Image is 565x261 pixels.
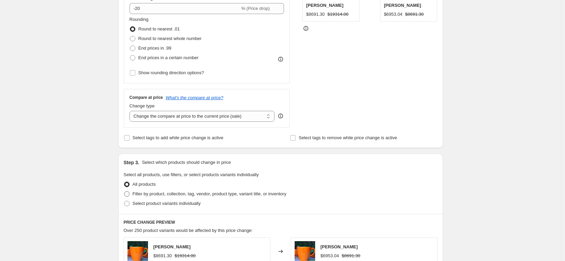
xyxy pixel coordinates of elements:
button: What's the compare at price? [166,95,224,100]
strike: $8691.30 [342,252,360,259]
span: [PERSON_NAME] [321,244,358,249]
span: Filter by product, collection, tag, vendor, product type, variant title, or inventory [133,191,286,196]
div: $6953.04 [321,252,339,259]
p: Select which products should change in price [142,159,231,166]
span: Select tags to add while price change is active [133,135,224,140]
span: All products [133,182,156,187]
span: End prices in .99 [138,45,172,51]
strike: $19314.00 [327,11,348,18]
span: Rounding [130,17,149,22]
h3: Compare at price [130,95,163,100]
span: Round to nearest whole number [138,36,202,41]
span: [PERSON_NAME] [153,244,191,249]
span: [PERSON_NAME] [306,3,344,8]
span: Change type [130,103,155,108]
span: Show rounding direction options? [138,70,204,75]
h6: PRICE CHANGE PREVIEW [124,220,438,225]
span: Select tags to remove while price change is active [299,135,397,140]
input: -15 [130,3,240,14]
span: Over 250 product variants would be affected by this price change: [124,228,253,233]
div: $6953.04 [384,11,402,18]
div: help [277,113,284,119]
span: End prices in a certain number [138,55,199,60]
div: $8691.30 [153,252,172,259]
span: [PERSON_NAME] [384,3,421,8]
span: % (Price drop) [241,6,270,11]
span: Round to nearest .01 [138,26,180,31]
h2: Step 3. [124,159,139,166]
span: Select all products, use filters, or select products variants individually [124,172,259,177]
strike: $8691.30 [405,11,423,18]
strike: $19314.00 [175,252,196,259]
span: Select product variants individually [133,201,201,206]
div: $8691.30 [306,11,325,18]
